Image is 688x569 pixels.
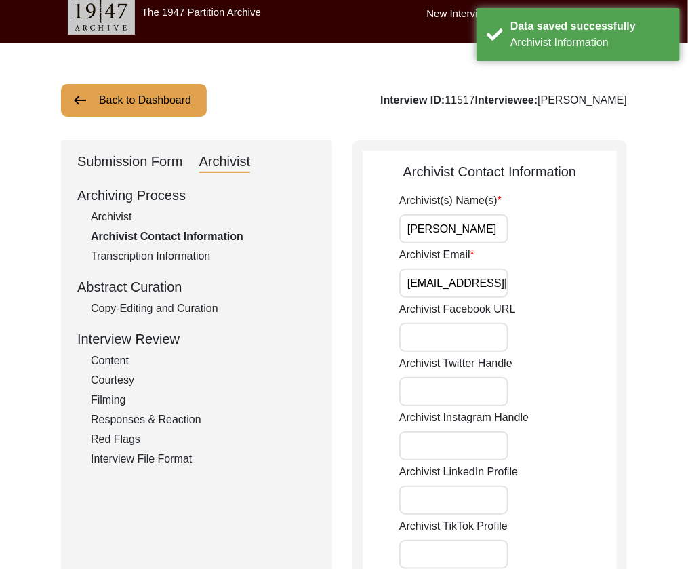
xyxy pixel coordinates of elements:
[510,18,670,35] div: Data saved successfully
[475,94,538,106] b: Interviewee:
[91,451,316,467] div: Interview File Format
[91,229,316,245] div: Archivist Contact Information
[77,329,316,349] div: Interview Review
[77,277,316,297] div: Abstract Curation
[72,92,88,109] img: arrow-left.png
[399,410,529,426] label: Archivist Instagram Handle
[380,92,627,109] div: 11517 [PERSON_NAME]
[589,6,620,22] label: Logout
[399,193,502,209] label: Archivist(s) Name(s)
[91,248,316,264] div: Transcription Information
[399,464,518,480] label: Archivist LinkedIn Profile
[91,353,316,369] div: Content
[427,6,491,22] label: New Interview
[91,431,316,448] div: Red Flags
[399,518,508,534] label: Archivist TikTok Profile
[510,35,670,51] div: Archivist Information
[91,412,316,428] div: Responses & Reaction
[91,300,316,317] div: Copy-Editing and Curation
[77,151,183,173] div: Submission Form
[399,355,512,372] label: Archivist Twitter Handle
[507,6,557,22] label: Dashboard
[199,151,251,173] div: Archivist
[380,94,445,106] b: Interview ID:
[399,247,474,263] label: Archivist Email
[142,6,261,18] label: The 1947 Partition Archive
[363,161,617,182] div: Archivist Contact Information
[91,209,316,225] div: Archivist
[399,301,516,317] label: Archivist Facebook URL
[91,392,316,408] div: Filming
[61,84,207,117] button: Back to Dashboard
[91,372,316,389] div: Courtesy
[77,185,316,205] div: Archiving Process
